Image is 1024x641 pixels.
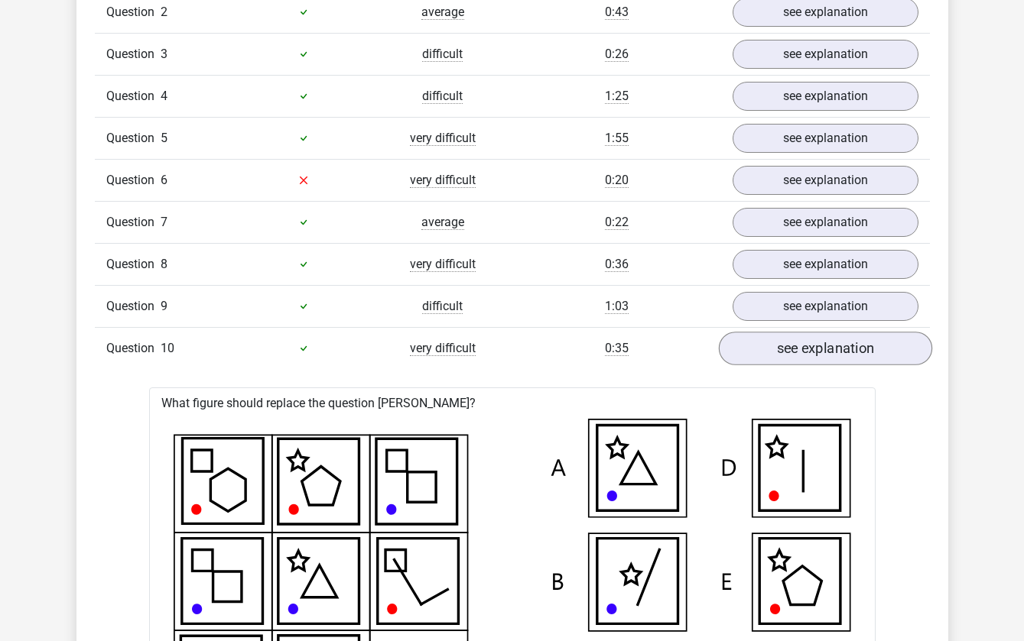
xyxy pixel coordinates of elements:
[106,129,161,147] span: Question
[106,297,161,316] span: Question
[605,5,629,20] span: 0:43
[106,255,161,274] span: Question
[106,339,161,358] span: Question
[161,5,167,19] span: 2
[422,89,463,104] span: difficult
[733,82,918,111] a: see explanation
[106,45,161,63] span: Question
[106,171,161,189] span: Question
[733,40,918,69] a: see explanation
[605,131,629,146] span: 1:55
[605,215,629,230] span: 0:22
[106,3,161,21] span: Question
[733,166,918,195] a: see explanation
[422,47,463,62] span: difficult
[161,299,167,313] span: 9
[161,47,167,61] span: 3
[410,131,476,146] span: very difficult
[605,299,629,314] span: 1:03
[718,332,931,365] a: see explanation
[410,173,476,188] span: very difficult
[733,208,918,237] a: see explanation
[161,89,167,103] span: 4
[605,47,629,62] span: 0:26
[733,250,918,279] a: see explanation
[161,173,167,187] span: 6
[161,341,174,355] span: 10
[421,215,464,230] span: average
[410,257,476,272] span: very difficult
[421,5,464,20] span: average
[161,131,167,145] span: 5
[410,341,476,356] span: very difficult
[605,89,629,104] span: 1:25
[605,257,629,272] span: 0:36
[605,341,629,356] span: 0:35
[733,124,918,153] a: see explanation
[605,173,629,188] span: 0:20
[422,299,463,314] span: difficult
[161,257,167,271] span: 8
[106,87,161,105] span: Question
[161,215,167,229] span: 7
[106,213,161,231] span: Question
[733,292,918,321] a: see explanation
